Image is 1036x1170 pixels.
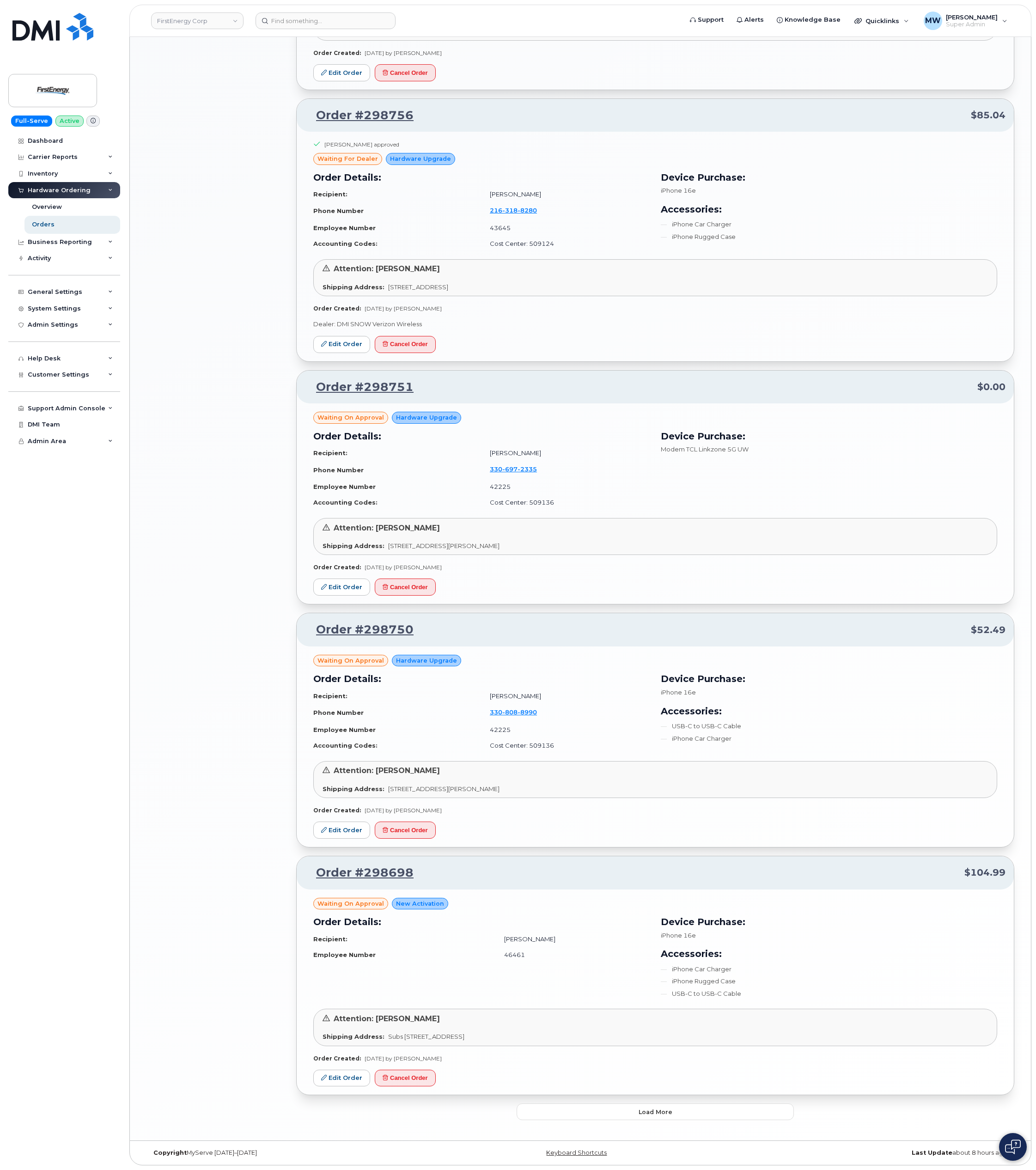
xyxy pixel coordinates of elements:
span: Waiting On Approval [317,899,384,908]
input: Find something... [256,12,396,29]
strong: Employee Number [313,483,376,490]
a: Edit Order [313,822,370,839]
span: Load more [639,1108,672,1116]
span: Attention: [PERSON_NAME] [334,264,440,273]
td: [PERSON_NAME] [481,688,650,704]
a: Support [683,11,730,29]
span: 8280 [518,207,537,214]
span: iPhone 16e [661,689,696,696]
a: Order #298756 [305,107,414,124]
div: about 8 hours ago [725,1149,1014,1157]
strong: Order Created: [313,807,361,814]
strong: Copyright [153,1149,187,1156]
span: $0.00 [977,380,1006,394]
a: Edit Order [313,336,370,353]
td: 43645 [481,220,650,236]
span: iPhone 16e [661,187,696,194]
span: 808 [502,708,518,716]
span: Support [698,15,724,24]
td: [PERSON_NAME] [496,931,650,947]
span: Quicklinks [865,17,899,24]
a: 3308088990 [490,708,548,716]
strong: Shipping Address: [323,542,384,549]
span: $52.49 [971,623,1006,637]
span: Hardware Upgrade [390,154,451,163]
a: FirstEnergy Corp [151,12,244,29]
strong: Last Update [912,1149,952,1156]
img: Open chat [1005,1140,1021,1154]
strong: Recipient: [313,692,347,700]
span: Attention: [PERSON_NAME] [334,1014,440,1023]
h3: Accessories: [661,704,997,718]
span: Waiting On Approval [317,413,384,422]
a: 2163188280 [490,207,548,214]
span: 318 [502,207,518,214]
strong: Phone Number [313,207,364,214]
td: Cost Center: 509136 [481,737,650,754]
span: $85.04 [971,109,1006,122]
td: [PERSON_NAME] [481,186,650,202]
div: Marissa Weiss [917,12,1014,30]
td: 46461 [496,947,650,963]
strong: Order Created: [313,1055,361,1062]
div: [PERSON_NAME] approved [324,140,399,148]
span: [DATE] by [PERSON_NAME] [365,49,442,56]
strong: Employee Number [313,726,376,733]
strong: Shipping Address: [323,1033,384,1040]
p: Dealer: DMI SNOW Verizon Wireless [313,320,997,329]
h3: Accessories: [661,947,997,961]
strong: Phone Number [313,709,364,716]
h3: Order Details: [313,429,650,443]
strong: Recipient: [313,449,347,457]
li: USB-C to USB-C Cable [661,989,997,998]
span: [PERSON_NAME] [946,13,998,21]
h3: Accessories: [661,202,997,216]
span: $104.99 [964,866,1006,879]
span: 8990 [518,708,537,716]
span: waiting for dealer [317,154,378,163]
button: Cancel Order [375,64,436,81]
h3: Device Purchase: [661,915,997,929]
button: Load more [517,1103,794,1120]
li: iPhone Car Charger [661,734,997,743]
a: Order #298698 [305,865,414,881]
a: Keyboard Shortcuts [546,1149,607,1156]
span: [DATE] by [PERSON_NAME] [365,564,442,571]
span: Alerts [744,15,764,24]
h3: Device Purchase: [661,171,997,184]
a: Knowledge Base [770,11,847,29]
li: iPhone Car Charger [661,220,997,229]
span: Waiting On Approval [317,656,384,665]
span: [DATE] by [PERSON_NAME] [365,807,442,814]
strong: Accounting Codes: [313,742,378,749]
span: New Activation [396,899,444,908]
h3: Device Purchase: [661,429,997,443]
span: 330 [490,465,537,473]
span: [DATE] by [PERSON_NAME] [365,305,442,312]
li: iPhone Rugged Case [661,977,997,986]
span: 697 [502,465,518,473]
span: [STREET_ADDRESS] [388,283,448,291]
span: 216 [490,207,537,214]
button: Cancel Order [375,336,436,353]
span: [STREET_ADDRESS][PERSON_NAME] [388,542,500,549]
div: MyServe [DATE]–[DATE] [146,1149,436,1157]
li: iPhone Car Charger [661,965,997,974]
a: Edit Order [313,1070,370,1087]
span: Modem TCL Linkzone 5G UW [661,445,749,453]
a: Alerts [730,11,770,29]
span: iPhone 16e [661,932,696,939]
span: Super Admin [946,21,998,28]
span: MW [925,15,941,26]
a: Edit Order [313,579,370,596]
span: Subs [STREET_ADDRESS] [388,1033,464,1040]
button: Cancel Order [375,822,436,839]
a: Edit Order [313,64,370,81]
strong: Accounting Codes: [313,499,378,506]
button: Cancel Order [375,1070,436,1087]
a: Order #298751 [305,379,414,396]
td: 42225 [481,479,650,495]
span: Hardware Upgrade [396,656,457,665]
strong: Phone Number [313,466,364,474]
span: 330 [490,708,537,716]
